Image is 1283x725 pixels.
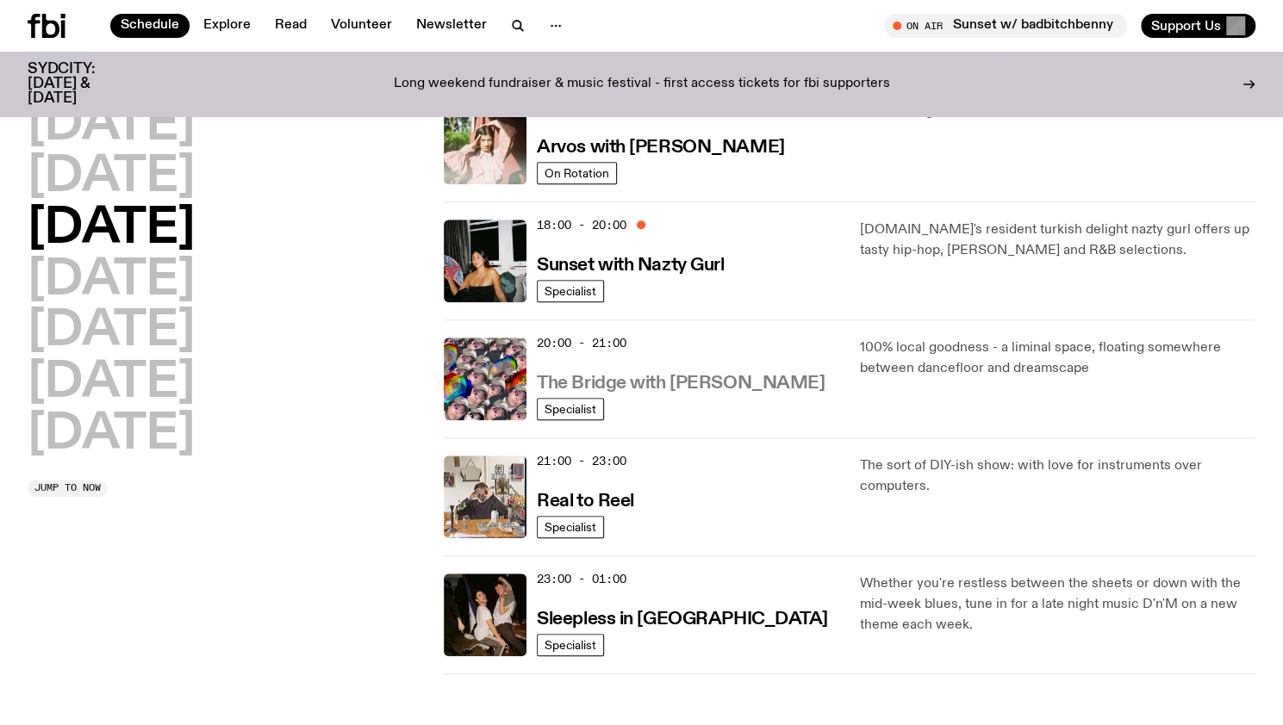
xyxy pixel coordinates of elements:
span: Specialist [545,521,596,534]
h3: Sunset with Nazty Gurl [537,257,724,275]
a: Specialist [537,398,604,420]
a: The Bridge with [PERSON_NAME] [537,371,825,393]
a: Real to Reel [537,489,634,511]
a: Newsletter [406,14,497,38]
span: 20:00 - 21:00 [537,335,626,351]
a: Specialist [537,280,604,302]
button: Jump to now [28,480,108,497]
p: Long weekend fundraiser & music festival - first access tickets for fbi supporters [394,77,890,92]
span: Specialist [545,639,596,652]
h3: SYDCITY: [DATE] & [DATE] [28,62,138,106]
a: Volunteer [321,14,402,38]
a: Sunset with Nazty Gurl [537,253,724,275]
span: On Rotation [545,167,609,180]
p: 100% local goodness - a liminal space, floating somewhere between dancefloor and dreamscape [860,338,1255,379]
h3: Sleepless in [GEOGRAPHIC_DATA] [537,610,828,629]
button: [DATE] [28,307,195,356]
button: [DATE] [28,205,195,253]
button: [DATE] [28,359,195,407]
span: Support Us [1151,18,1221,34]
span: 21:00 - 23:00 [537,453,626,469]
a: Schedule [110,14,190,38]
span: Jump to now [34,483,101,493]
h3: The Bridge with [PERSON_NAME] [537,375,825,393]
span: 23:00 - 01:00 [537,571,626,587]
button: [DATE] [28,411,195,459]
span: Specialist [545,285,596,298]
span: 18:00 - 20:00 [537,217,626,233]
a: Specialist [537,516,604,538]
img: Maleeka stands outside on a balcony. She is looking at the camera with a serious expression, and ... [444,102,526,184]
h3: Arvos with [PERSON_NAME] [537,139,784,157]
img: Marcus Whale is on the left, bent to his knees and arching back with a gleeful look his face He i... [444,573,526,656]
button: [DATE] [28,153,195,201]
a: Read [265,14,317,38]
button: [DATE] [28,257,195,305]
p: The sort of DIY-ish show: with love for instruments over computers. [860,455,1255,497]
a: On Rotation [537,162,617,184]
h3: Real to Reel [537,493,634,511]
p: [DOMAIN_NAME]'s resident turkish delight nazty gurl offers up tasty hip-hop, [PERSON_NAME] and R&... [860,220,1255,261]
a: Arvos with [PERSON_NAME] [537,135,784,157]
img: Jasper Craig Adams holds a vintage camera to his eye, obscuring his face. He is wearing a grey ju... [444,455,526,538]
a: Sleepless in [GEOGRAPHIC_DATA] [537,607,828,629]
button: [DATE] [28,102,195,150]
a: Specialist [537,634,604,656]
a: Explore [193,14,261,38]
button: Support Us [1141,14,1255,38]
span: Specialist [545,403,596,416]
button: On AirSunset w/ badbitchbenny [884,14,1127,38]
p: Whether you're restless between the sheets or down with the mid-week blues, tune in for a late ni... [860,573,1255,635]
